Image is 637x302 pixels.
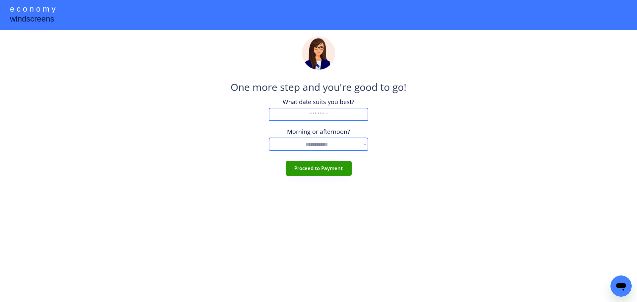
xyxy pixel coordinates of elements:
[10,3,55,16] div: e c o n o m y
[302,36,335,70] img: madeline.png
[610,275,632,297] iframe: Button to launch messaging window
[10,13,54,26] div: windscreens
[286,161,352,176] button: Proceed to Payment
[231,80,406,94] div: One more step and you're good to go!
[269,128,368,136] div: Morning or afternoon?
[269,98,368,106] div: What date suits you best?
